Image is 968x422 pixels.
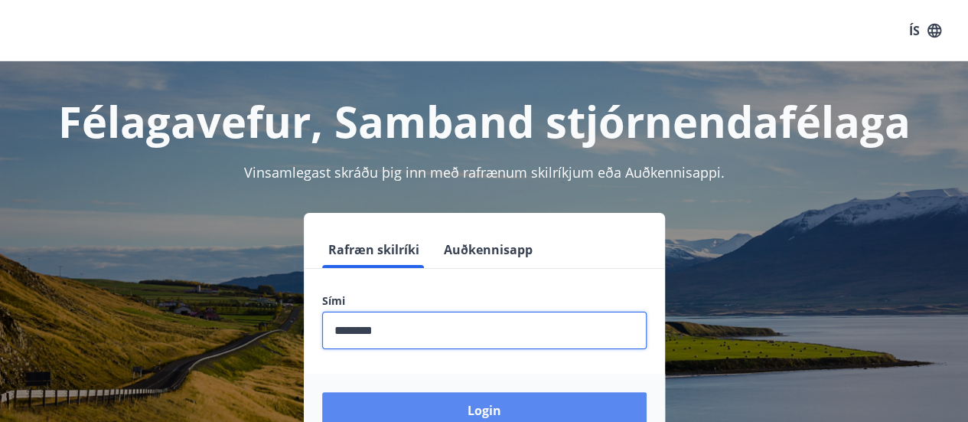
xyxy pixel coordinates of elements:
[244,163,725,182] span: Vinsamlegast skráðu þig inn með rafrænum skilríkjum eða Auðkennisappi.
[438,231,539,268] button: Auðkennisapp
[322,293,647,309] label: Sími
[901,17,950,44] button: ÍS
[18,92,950,150] h1: Félagavefur, Samband stjórnendafélaga
[322,231,425,268] button: Rafræn skilríki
